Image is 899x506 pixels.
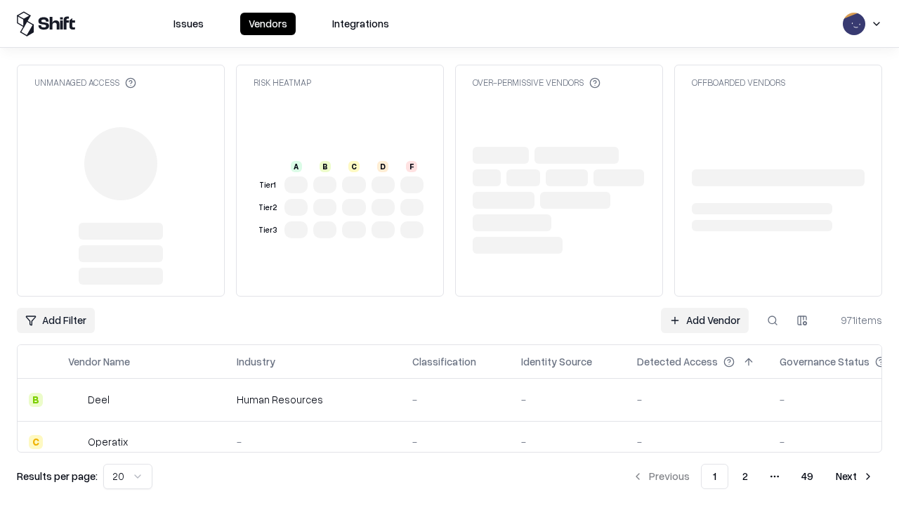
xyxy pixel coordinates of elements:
div: Classification [412,354,476,369]
div: Human Resources [237,392,390,407]
div: Unmanaged Access [34,77,136,89]
div: F [406,161,417,172]
div: Offboarded Vendors [692,77,785,89]
img: Deel [68,393,82,407]
div: A [291,161,302,172]
div: Risk Heatmap [254,77,311,89]
div: - [521,392,615,407]
div: C [29,435,43,449]
div: - [637,392,757,407]
button: 49 [790,464,825,489]
a: Add Vendor [661,308,749,333]
div: B [320,161,331,172]
button: 1 [701,464,728,489]
div: Identity Source [521,354,592,369]
p: Results per page: [17,469,98,484]
div: - [637,434,757,449]
div: 971 items [826,313,882,327]
div: C [348,161,360,172]
div: Operatix [88,434,128,449]
button: Integrations [324,13,398,35]
div: Industry [237,354,275,369]
img: Operatix [68,435,82,449]
div: B [29,393,43,407]
div: Tier 2 [256,202,279,214]
div: Deel [88,392,110,407]
nav: pagination [624,464,882,489]
button: Vendors [240,13,296,35]
button: Add Filter [17,308,95,333]
button: 2 [731,464,759,489]
button: Next [827,464,882,489]
div: - [521,434,615,449]
div: Tier 1 [256,179,279,191]
div: - [237,434,390,449]
div: - [412,434,499,449]
div: D [377,161,388,172]
div: Vendor Name [68,354,130,369]
div: Governance Status [780,354,870,369]
button: Issues [165,13,212,35]
div: Over-Permissive Vendors [473,77,601,89]
div: Detected Access [637,354,718,369]
div: - [412,392,499,407]
div: Tier 3 [256,224,279,236]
